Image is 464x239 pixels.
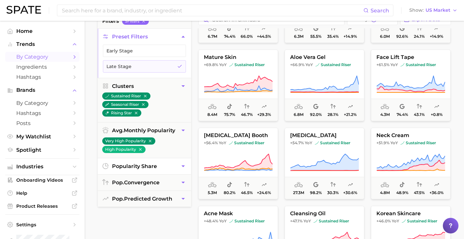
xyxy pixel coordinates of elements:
a: by Category [5,52,79,62]
span: +66.9% [290,62,304,67]
span: popularity convergence: Medium Convergence [244,181,249,189]
span: popularity predicted growth: Likely [348,25,353,33]
span: popularity predicted growth: Very Likely [261,25,267,33]
span: YoY [219,62,227,67]
span: Hashtags [16,110,68,116]
span: acne mask [199,211,278,217]
span: predicted growth [112,196,172,202]
span: mature skin [199,54,278,60]
button: Early Stage [103,45,186,57]
span: popularity predicted growth: Very Likely [434,181,439,189]
span: sustained riser [401,140,436,146]
span: YoY [219,218,227,224]
span: +24.6% [257,190,271,195]
span: average monthly popularity: High Popularity [381,25,389,33]
span: +14.9% [344,34,357,39]
button: rising star [102,109,141,117]
span: Ingredients [16,64,68,70]
img: sustained riser [315,141,319,145]
a: Ingredients [5,62,79,72]
span: sustained riser [316,62,351,67]
span: popularity share: TikTok [400,181,405,189]
span: filters [102,17,119,25]
abbr: popularity index [112,179,124,186]
span: sustained riser [401,62,436,67]
span: +29.3% [257,112,271,117]
span: popularity convergence: Medium Convergence [417,103,422,111]
button: Industries [5,162,79,172]
img: sustained riser [401,63,404,67]
button: Clusters [98,78,191,94]
span: Brands [16,87,68,93]
span: 43.1% [414,112,425,117]
a: Posts [5,118,79,128]
span: 8.4m [207,112,217,117]
span: 48.9% [396,190,408,195]
button: pop.convergence [98,175,191,190]
span: Clusters [112,83,134,89]
span: +14.9% [430,34,443,39]
span: Show [409,8,424,12]
span: sustained riser [315,140,350,146]
img: sustained riser [229,219,233,223]
span: by Category [16,54,68,60]
span: popularity predicted growth: Likely [348,103,353,111]
button: Trends [5,39,79,49]
button: Brands [5,85,79,95]
span: popularity predicted growth: Likely [434,25,439,33]
span: sustained riser [314,218,349,224]
span: YoY [219,140,226,146]
span: YoY [390,140,398,146]
img: SPATE [7,6,41,14]
span: [MEDICAL_DATA] [285,133,364,138]
span: sustained riser [402,218,437,224]
span: popularity convergence: Low Convergence [330,25,336,33]
button: Very High Popularity [102,137,155,145]
span: Posts [16,120,68,126]
span: +36.0% [429,190,443,195]
span: popularity share [112,163,157,169]
span: 6.8m [294,112,303,117]
a: Spotlight [5,145,79,155]
span: 35.4% [327,34,339,39]
span: YoY [305,62,313,67]
button: pop.predicted growth [98,191,191,207]
button: Late Stage [103,60,186,73]
span: 5.3m [208,190,217,195]
span: popularity share: Google [400,103,405,111]
span: neck cream [371,133,450,138]
span: US Market [426,8,450,12]
img: sustained riser [316,63,319,67]
span: My Watchlist [16,134,68,140]
span: +61.5% [376,62,389,67]
button: popularity share [98,158,191,174]
span: popularity share: TikTok [227,103,232,111]
abbr: average [112,127,124,134]
span: 98.2% [310,190,322,195]
button: face lift tape+61.5% YoYsustained risersustained riser4.3m74.4%43.1%+0.8% [371,49,451,121]
img: sustained riser [105,94,109,98]
span: popularity predicted growth: Uncertain [434,103,439,111]
span: Product Releases [16,203,68,209]
button: [MEDICAL_DATA]+54.7% YoYsustained risersustained riser27.3m98.2%30.3%+30.6% [285,128,364,199]
img: sustained riser [229,141,233,145]
span: +56.4% [204,140,218,145]
button: ShowUS Market [408,6,459,15]
a: by Category [5,98,79,108]
button: 5Filters [122,18,149,25]
span: 80.2% [224,190,235,195]
a: Product Releases [5,201,79,211]
span: average monthly popularity: High Popularity [381,103,389,111]
span: popularity convergence: Low Convergence [330,103,336,111]
span: sustained riser [229,218,265,224]
img: sustained riser [402,219,406,223]
span: +44.5% [257,34,271,39]
span: 75.7% [224,112,235,117]
abbr: popularity index [112,196,124,202]
span: 46.5% [241,190,253,195]
span: 55.5% [310,34,321,39]
span: sustained riser [229,62,265,67]
span: 46.7% [241,112,253,117]
a: Onboarding Videos [5,175,79,185]
span: 27.3m [293,190,304,195]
